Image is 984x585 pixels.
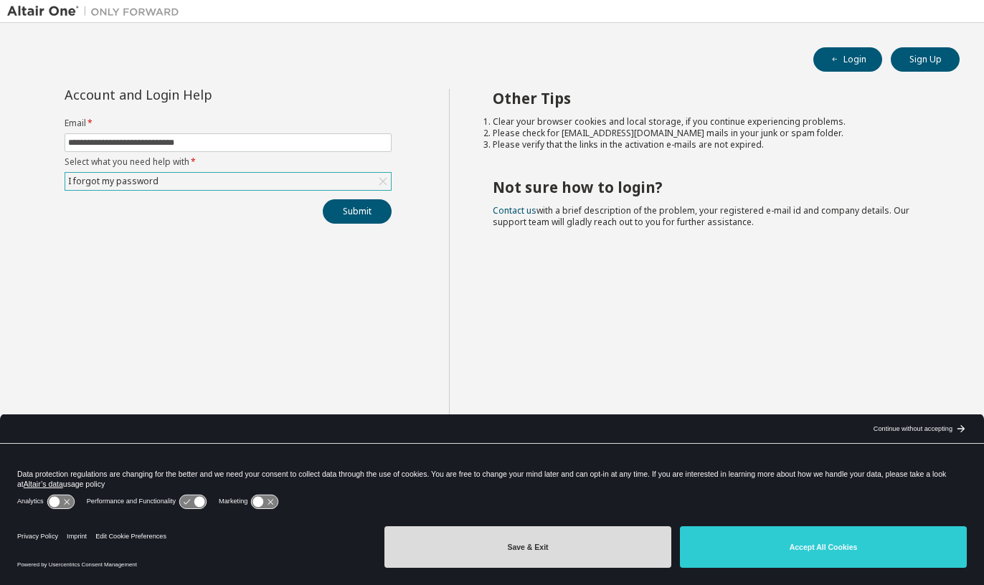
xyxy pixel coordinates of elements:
[493,204,909,228] span: with a brief description of the problem, your registered e-mail id and company details. Our suppo...
[65,173,391,190] div: I forgot my password
[65,118,392,129] label: Email
[323,199,392,224] button: Submit
[7,4,186,19] img: Altair One
[493,128,935,139] li: Please check for [EMAIL_ADDRESS][DOMAIN_NAME] mails in your junk or spam folder.
[493,178,935,196] h2: Not sure how to login?
[493,89,935,108] h2: Other Tips
[66,173,161,189] div: I forgot my password
[493,204,536,217] a: Contact us
[891,47,960,72] button: Sign Up
[65,89,326,100] div: Account and Login Help
[65,156,392,168] label: Select what you need help with
[493,139,935,151] li: Please verify that the links in the activation e-mails are not expired.
[813,47,882,72] button: Login
[493,116,935,128] li: Clear your browser cookies and local storage, if you continue experiencing problems.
